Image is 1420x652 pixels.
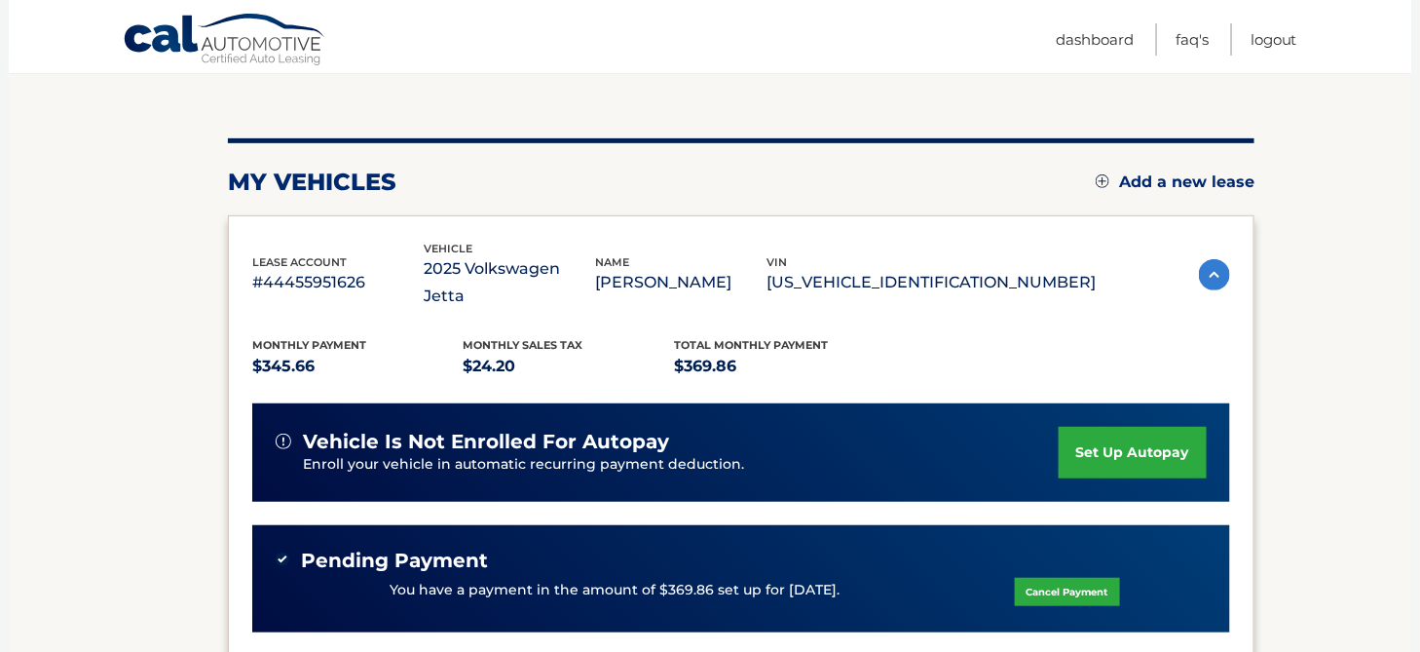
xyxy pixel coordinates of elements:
[674,353,885,380] p: $369.86
[424,242,472,255] span: vehicle
[391,580,841,601] p: You have a payment in the amount of $369.86 set up for [DATE].
[276,434,291,449] img: alert-white.svg
[1096,174,1109,188] img: add.svg
[1056,23,1134,56] a: Dashboard
[766,269,1096,296] p: [US_VEHICLE_IDENTIFICATION_NUMBER]
[1176,23,1209,56] a: FAQ's
[464,353,675,380] p: $24.20
[252,269,424,296] p: #44455951626
[766,255,787,269] span: vin
[1015,578,1120,606] a: Cancel Payment
[252,338,366,352] span: Monthly Payment
[1059,427,1207,479] a: set up autopay
[252,255,347,269] span: lease account
[228,168,396,197] h2: my vehicles
[123,13,327,69] a: Cal Automotive
[595,269,766,296] p: [PERSON_NAME]
[301,549,488,573] span: Pending Payment
[276,553,289,566] img: check-green.svg
[1199,259,1230,290] img: accordion-active.svg
[1251,23,1297,56] a: Logout
[595,255,629,269] span: name
[674,338,828,352] span: Total Monthly Payment
[303,454,1059,476] p: Enroll your vehicle in automatic recurring payment deduction.
[303,430,669,454] span: vehicle is not enrolled for autopay
[1096,173,1254,192] a: Add a new lease
[424,255,595,310] p: 2025 Volkswagen Jetta
[252,353,464,380] p: $345.66
[464,338,583,352] span: Monthly sales Tax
